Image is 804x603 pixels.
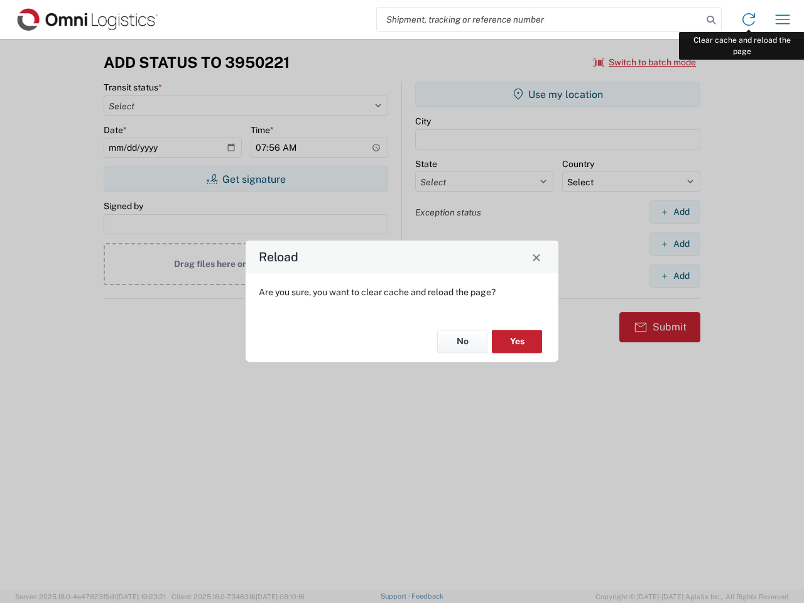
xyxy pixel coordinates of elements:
h4: Reload [259,248,298,266]
button: Yes [492,330,542,353]
button: No [437,330,487,353]
input: Shipment, tracking or reference number [377,8,702,31]
p: Are you sure, you want to clear cache and reload the page? [259,286,545,298]
button: Close [528,248,545,266]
